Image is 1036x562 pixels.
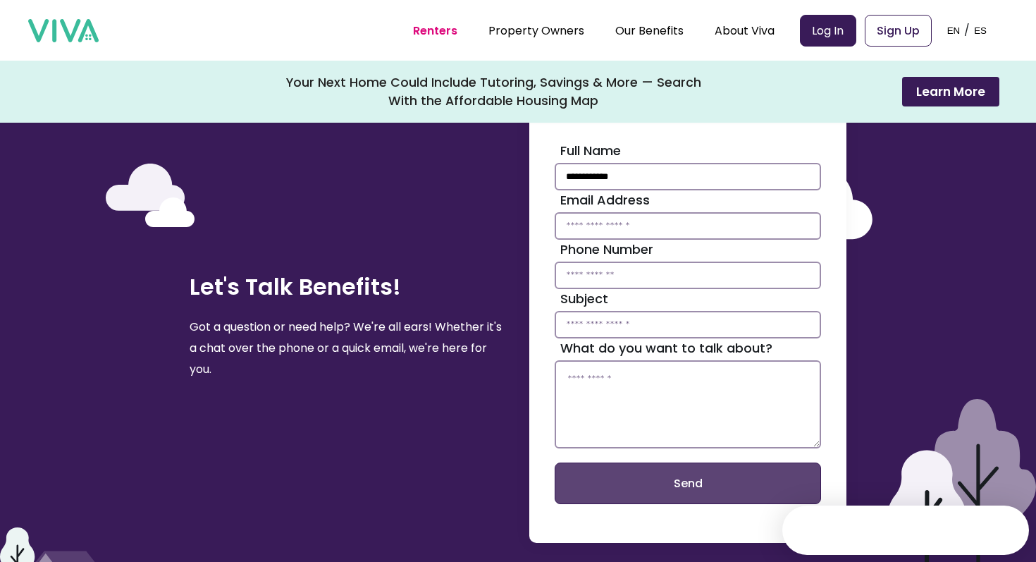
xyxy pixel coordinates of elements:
[943,8,965,52] button: EN
[964,20,970,41] p: /
[782,506,1029,555] iframe: Intercom live chat discovery launcher
[285,73,701,110] div: Your Next Home Could Include Tutoring, Savings & More — Search With the Affordable Housing Map
[970,8,991,52] button: ES
[715,13,775,48] div: About Viva
[560,240,821,259] label: Phone Number
[413,23,457,39] a: Renters
[28,19,99,43] img: viva
[488,23,584,39] a: Property Owners
[190,317,507,380] p: Got a question or need help? We're all ears! Whether it's a chat over the phone or a quick email,...
[800,15,856,47] a: Log In
[560,338,821,358] label: What do you want to talk about?
[865,15,932,47] a: Sign Up
[560,289,821,308] label: Subject
[615,13,684,48] div: Our Benefits
[560,141,821,160] label: Full Name
[555,463,821,504] button: Send
[988,514,1022,548] iframe: Intercom live chat
[190,269,507,305] h2: Let's Talk Benefits!
[902,77,999,106] button: Learn More
[560,190,821,209] label: Email Address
